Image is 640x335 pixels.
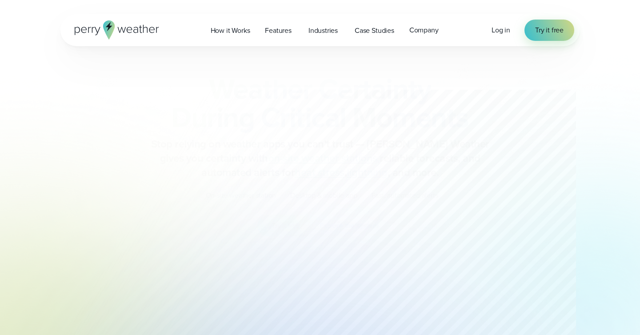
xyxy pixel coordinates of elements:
[211,25,250,36] span: How it Works
[308,25,338,36] span: Industries
[347,21,402,40] a: Case Studies
[535,25,564,36] span: Try it free
[265,25,292,36] span: Features
[524,20,574,41] a: Try it free
[355,25,394,36] span: Case Studies
[492,25,510,36] a: Log in
[492,25,510,35] span: Log in
[409,25,439,36] span: Company
[203,21,258,40] a: How it Works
